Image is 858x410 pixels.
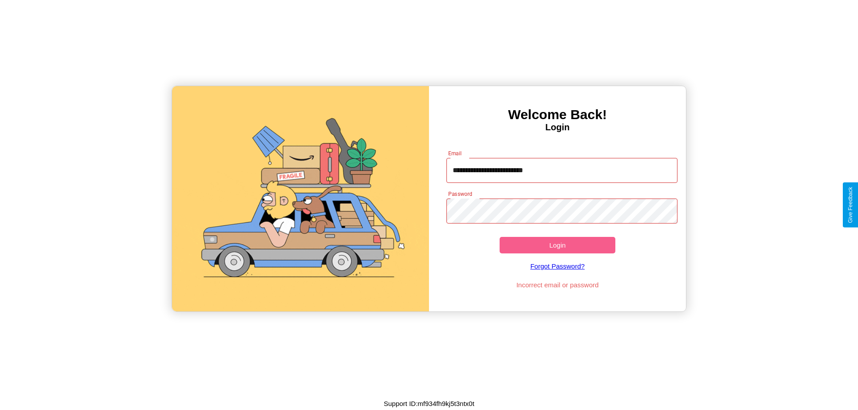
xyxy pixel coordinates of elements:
[172,86,429,311] img: gif
[429,122,686,133] h4: Login
[448,190,472,198] label: Password
[448,149,462,157] label: Email
[384,398,475,410] p: Support ID: mf934fh9kj5t3ntx0t
[442,279,673,291] p: Incorrect email or password
[847,187,854,223] div: Give Feedback
[442,253,673,279] a: Forgot Password?
[500,237,615,253] button: Login
[429,107,686,122] h3: Welcome Back!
